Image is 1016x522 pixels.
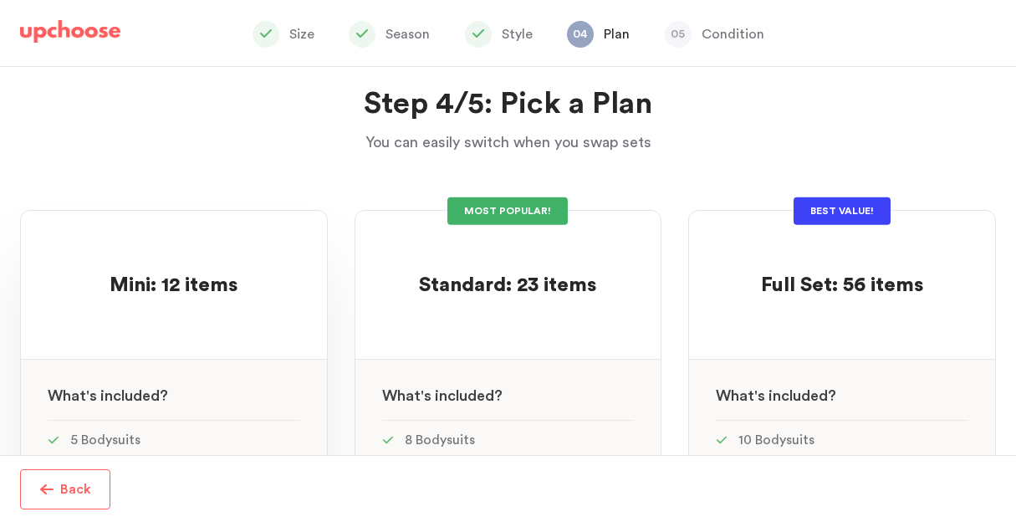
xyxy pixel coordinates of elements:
[716,388,731,403] span: W
[689,360,995,420] div: hat's included
[355,360,661,420] div: hat's included
[828,388,836,403] span: ?
[20,20,120,51] a: UpChoose
[604,24,630,44] p: Plan
[110,275,237,295] span: Mini: 12 items
[48,420,300,460] li: 5 Bodysuits
[160,388,168,403] span: ?
[761,275,923,295] span: Full Set: 56 items
[502,24,533,44] p: Style
[382,420,635,460] li: 8 Bodysuits
[20,469,110,509] button: Back
[21,360,327,420] div: hat's included
[794,197,891,225] div: BEST VALUE!
[419,275,596,295] span: Standard: 23 items
[567,21,594,48] span: 04
[494,388,503,403] span: ?
[174,130,843,154] p: You can easily switch when you swap sets
[385,24,430,44] p: Season
[174,84,843,125] h2: Step 4/5: Pick a Plan
[289,24,314,44] p: Size
[447,197,568,225] div: MOST POPULAR!
[716,420,968,460] li: 10 Bodysuits
[48,388,63,403] span: W
[665,21,692,48] span: 05
[702,24,764,44] p: Condition
[382,388,397,403] span: W
[20,20,120,43] img: UpChoose
[60,479,91,499] p: Back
